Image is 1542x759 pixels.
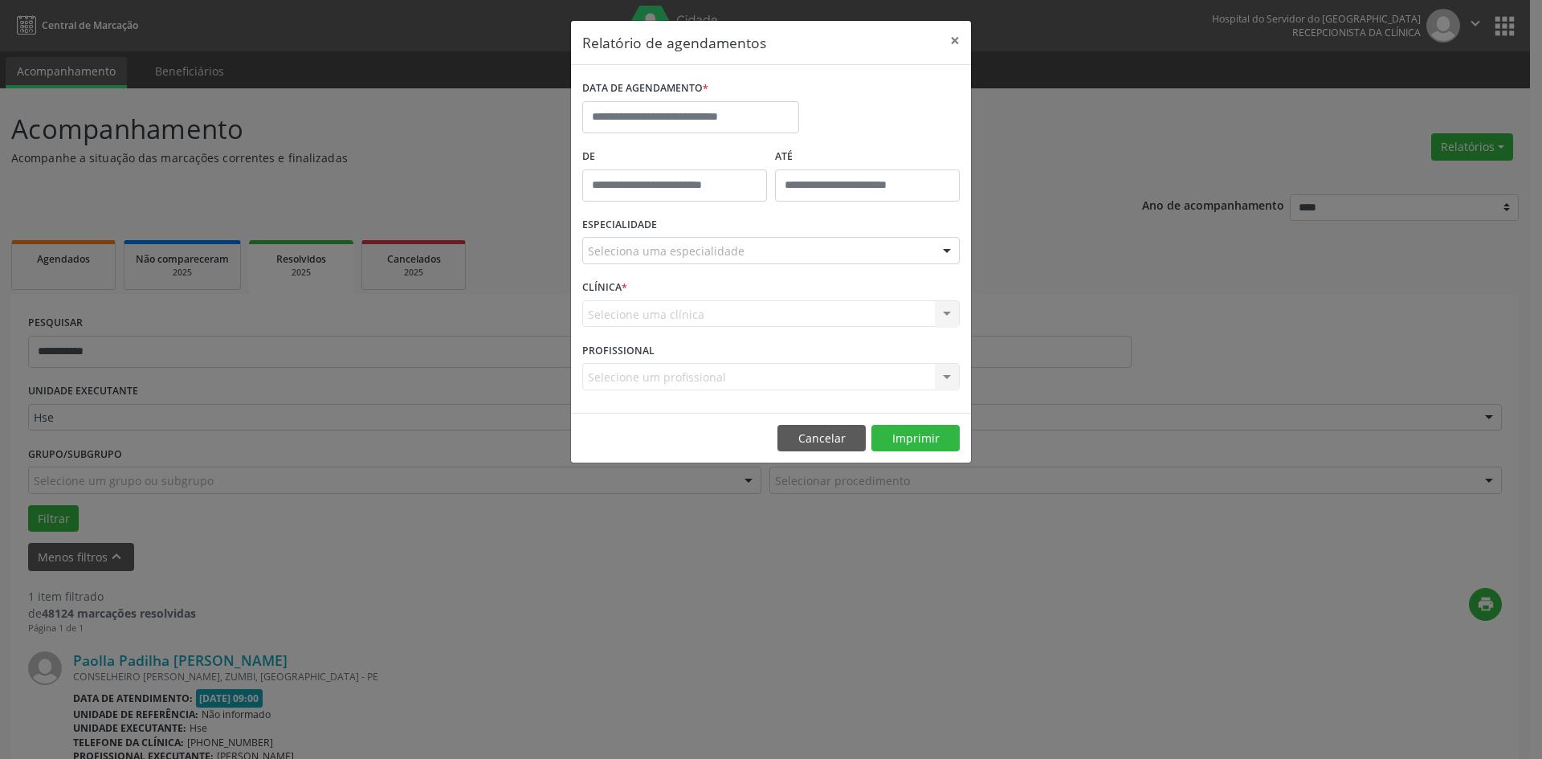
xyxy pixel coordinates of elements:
[582,275,627,300] label: CLÍNICA
[582,338,655,363] label: PROFISSIONAL
[582,32,766,53] h5: Relatório de agendamentos
[588,243,744,259] span: Seleciona uma especialidade
[582,213,657,238] label: ESPECIALIDADE
[871,425,960,452] button: Imprimir
[582,145,767,169] label: De
[939,21,971,60] button: Close
[775,145,960,169] label: ATÉ
[777,425,866,452] button: Cancelar
[582,76,708,101] label: DATA DE AGENDAMENTO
